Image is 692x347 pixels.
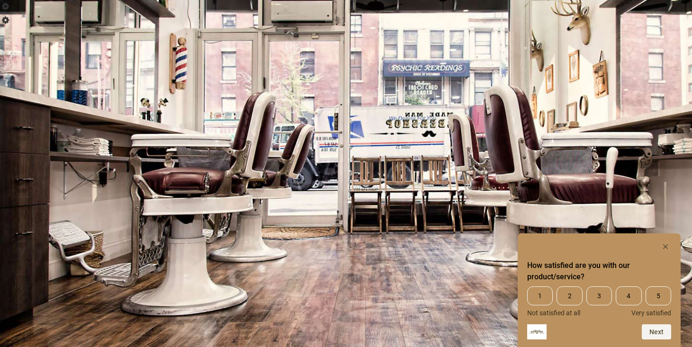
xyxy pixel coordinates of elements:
[527,286,671,317] div: How satisfied are you with our product/service? Select an option from 1 to 5, with 1 being Not sa...
[586,286,612,305] span: 3
[660,241,671,252] button: Hide survey
[616,286,641,305] span: 4
[527,286,553,305] span: 1
[646,286,671,305] span: 5
[527,260,671,283] h2: How satisfied are you with our product/service? Select an option from 1 to 5, with 1 being Not sa...
[557,286,582,305] span: 2
[631,309,671,317] span: Very satisfied
[642,324,671,339] button: Next question
[527,241,671,339] div: How satisfied are you with our product/service? Select an option from 1 to 5, with 1 being Not sa...
[527,309,580,317] span: Not satisfied at all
